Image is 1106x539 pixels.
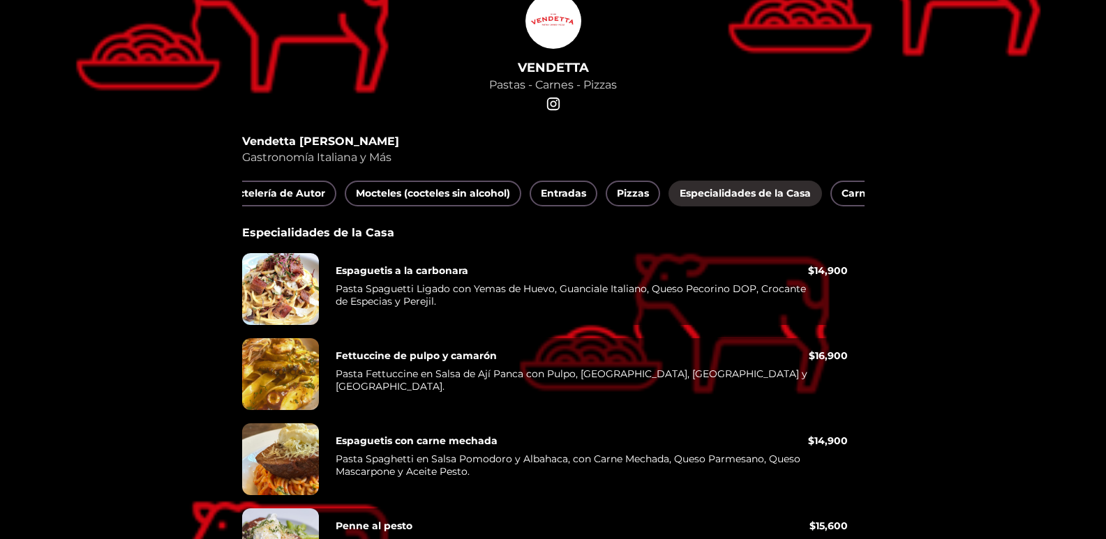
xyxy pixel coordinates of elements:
[814,264,848,277] font: 14,900
[225,187,325,199] font: Coctelería de Autor
[816,519,848,532] font: 15,600
[242,226,394,239] font: Especialidades de la Casa
[809,519,816,532] font: $
[815,349,848,362] font: 16,900
[808,264,814,277] font: $
[518,60,589,75] font: VENDETTA
[242,151,391,164] font: Gastronomía Italiana y Más
[336,264,468,277] font: Espaguetis a la carbonara
[617,187,649,199] font: Pizzas
[345,181,521,206] button: Mocteles (cocteles sin alcohol)
[336,519,412,532] font: Penne al pesto
[336,349,497,362] font: Fettuccine de pulpo y camarón
[842,187,877,199] font: Carnes
[830,181,888,206] button: Carnes
[530,181,597,206] button: Entradas
[814,434,848,447] font: 14,900
[668,181,822,206] button: Especialidades de la Casa
[808,434,814,447] font: $
[680,187,811,199] font: Especialidades de la Casa
[544,94,563,114] a: enlace social-INSTAGRAM
[336,367,807,393] font: Pasta Fettuccine en Salsa de Ají Panca con Pulpo, [GEOGRAPHIC_DATA], [GEOGRAPHIC_DATA] y [GEOGRAP...
[489,78,617,91] font: Pastas - Carnes - Pizzas
[214,181,336,206] button: Coctelería de Autor
[242,135,399,148] font: Vendetta [PERSON_NAME]
[809,349,815,362] font: $
[356,187,510,199] font: Mocteles (cocteles sin alcohol)
[336,282,806,308] font: Pasta Spaguetti Ligado con Yemas de Huevo, Guanciale Italiano, Queso Pecorino DOP, Crocante de Es...
[336,434,498,447] font: Espaguetis con carne mechada
[541,187,586,199] font: Entradas
[606,181,660,206] button: Pizzas
[336,453,800,478] font: Pasta Spaghetti en Salsa Pomodoro y Albahaca, con Carne Mechada, Queso Parmesano, Queso Mascarpon...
